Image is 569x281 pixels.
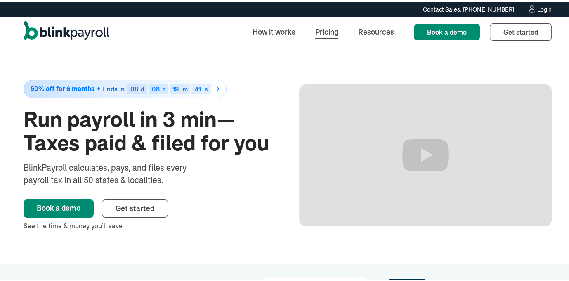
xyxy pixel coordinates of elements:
span: 19 [172,83,179,91]
a: Login [527,3,552,12]
a: Pricing [309,21,345,39]
div: d [141,85,144,91]
span: 50% off for 6 months [31,84,94,91]
div: Login [537,5,552,11]
a: home [24,20,109,41]
span: Get started [503,26,538,35]
div: Contact Sales: [PHONE_NUMBER] [423,4,514,12]
span: 08 [130,83,138,91]
div: BlinkPayroll calculates, pays, and files every payroll tax in all 50 states & localities. [24,160,208,185]
span: Ends in [103,83,125,91]
iframe: Run Payroll in 3 min with BlinkPayroll [299,83,552,225]
span: 08 [152,83,160,91]
div: h [162,85,165,91]
div: s [205,85,208,91]
a: Resources [352,21,401,39]
span: Get started [116,202,154,211]
a: How it works [246,21,302,39]
a: Get started [490,22,552,39]
a: Get started [102,198,168,216]
span: Book a demo [427,26,467,35]
h1: Run payroll in 3 min—Taxes paid & filed for you [24,106,276,153]
div: m [183,85,188,91]
a: Book a demo [24,198,94,216]
a: 50% off for 6 monthsEnds in08d08h19m41s [24,78,276,96]
div: See the time & money you’ll save [24,219,276,229]
span: 41 [195,83,201,91]
a: Book a demo [414,22,480,39]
